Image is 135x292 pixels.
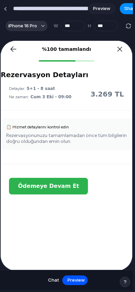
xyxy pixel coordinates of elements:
[90,48,123,58] span: 3.269 TL
[54,22,58,29] label: W
[17,142,78,148] span: Ödemeye Devam Et
[8,45,25,51] span: Detaylar:
[93,5,110,12] span: Preview
[26,45,54,51] span: 5+1 - 8 saat
[44,275,63,286] button: Chat
[30,53,71,59] span: Cum 3 Eki - 09:00
[48,277,59,284] span: Chat
[6,21,47,31] button: iPhone 16 Pro
[88,22,91,29] label: H
[63,275,89,286] button: Preview
[6,92,126,103] span: Rezervasyonunuzu tamamlamadan önce tüm bilgilerin doğru olduğundan emin olun.
[6,83,126,89] span: 📋 Hizmet detaylarını kontrol edin
[67,277,85,284] span: Preview
[8,53,28,59] span: Ne zaman:
[8,137,87,154] button: Ödemeye Devam Et
[8,22,37,29] span: iPhone 16 Pro
[41,4,90,12] span: %100 tamamlandı
[88,3,116,14] a: Preview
